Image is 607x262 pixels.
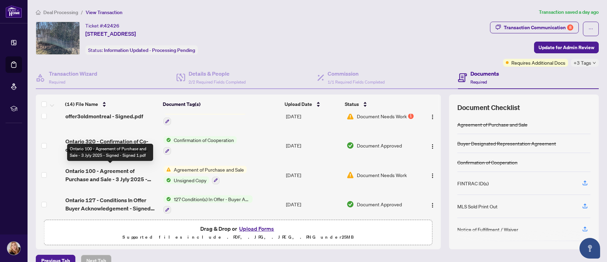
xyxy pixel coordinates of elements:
[408,113,414,119] div: 1
[567,24,573,31] div: 8
[427,140,438,151] button: Logo
[49,79,65,85] span: Required
[171,195,253,203] span: 127 Condition(s) In Offer - Buyer Acknowledgement
[357,171,407,179] span: Document Needs Work
[470,69,499,78] h4: Documents
[347,112,354,120] img: Document Status
[81,8,83,16] li: /
[539,42,594,53] span: Update for Admin Review
[65,167,158,183] span: Ontario 100 - Agreement of Purchase and Sale - 3 Jyly 2025 - Signed - Signed 1.pdf
[427,199,438,210] button: Logo
[163,136,171,144] img: Status Icon
[430,114,435,120] img: Logo
[579,238,600,259] button: Open asap
[470,79,487,85] span: Required
[6,5,22,18] img: logo
[62,95,160,114] th: (14) File Name
[357,112,407,120] span: Document Needs Work
[457,179,489,187] div: FINTRAC ID(s)
[283,190,344,219] td: [DATE]
[427,111,438,122] button: Logo
[357,142,402,149] span: Document Approved
[457,140,556,147] div: Buyer Designated Representation Agreement
[347,200,354,208] img: Document Status
[67,144,153,161] div: Ontario 100 - Agreement of Purchase and Sale - 3 Jyly 2025 - Signed - Signed 1.pdf
[189,79,246,85] span: 2/2 Required Fields Completed
[457,159,518,166] div: Confirmation of Cooperation
[104,47,195,53] span: Information Updated - Processing Pending
[7,242,20,255] img: Profile Icon
[171,176,209,184] span: Unsigned Copy
[285,100,312,108] span: Upload Date
[534,42,599,53] button: Update for Admin Review
[85,22,119,30] div: Ticket #:
[457,203,498,210] div: MLS Sold Print Out
[36,10,41,15] span: home
[163,107,247,125] button: Status IconAgreement of Purchase and Sale
[43,9,78,15] span: Deal Processing
[65,100,98,108] span: (14) File Name
[163,195,171,203] img: Status Icon
[160,95,282,114] th: Document Tag(s)
[171,136,237,144] span: Confirmation of Cooperation
[574,59,591,67] span: +3 Tags
[65,137,158,154] span: Ontario 320 - Confirmation of Co-operation and Representation - [DATE] - Signed.pdf
[85,30,136,38] span: [STREET_ADDRESS]
[593,61,596,65] span: down
[457,226,518,233] div: Notice of Fulfillment / Waiver
[49,69,97,78] h4: Transaction Wizard
[490,22,579,33] button: Transaction Communication8
[328,69,385,78] h4: Commission
[163,195,253,214] button: Status Icon127 Condition(s) In Offer - Buyer Acknowledgement
[511,59,565,66] span: Requires Additional Docs
[49,233,428,241] p: Supported files include .PDF, .JPG, .JPEG, .PNG under 25 MB
[65,112,143,120] span: offer3oldmontreal - Signed.pdf
[283,101,344,131] td: [DATE]
[342,95,417,114] th: Status
[86,9,123,15] span: View Transaction
[65,196,158,212] span: Ontario 127 - Conditions In Offer Buyer Acknowledgement - Signed 2.pdf
[283,131,344,160] td: [DATE]
[237,224,276,233] button: Upload Forms
[430,144,435,149] img: Logo
[163,176,171,184] img: Status Icon
[200,224,276,233] span: Drag & Drop or
[85,45,198,55] div: Status:
[588,26,593,31] span: ellipsis
[44,220,432,245] span: Drag & Drop orUpload FormsSupported files include .PDF, .JPG, .JPEG, .PNG under25MB
[539,8,599,16] article: Transaction saved a day ago
[163,136,237,155] button: Status IconConfirmation of Cooperation
[427,170,438,181] button: Logo
[457,103,520,112] span: Document Checklist
[328,79,385,85] span: 1/1 Required Fields Completed
[189,69,246,78] h4: Details & People
[347,171,354,179] img: Document Status
[430,203,435,208] img: Logo
[430,173,435,178] img: Logo
[36,22,79,54] img: IMG-X12090439_1.jpg
[457,121,528,128] div: Agreement of Purchase and Sale
[104,23,119,29] span: 42426
[282,95,342,114] th: Upload Date
[345,100,359,108] span: Status
[504,22,573,33] div: Transaction Communication
[163,166,247,184] button: Status IconAgreement of Purchase and SaleStatus IconUnsigned Copy
[283,160,344,190] td: [DATE]
[171,166,247,173] span: Agreement of Purchase and Sale
[357,200,402,208] span: Document Approved
[163,166,171,173] img: Status Icon
[347,142,354,149] img: Document Status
